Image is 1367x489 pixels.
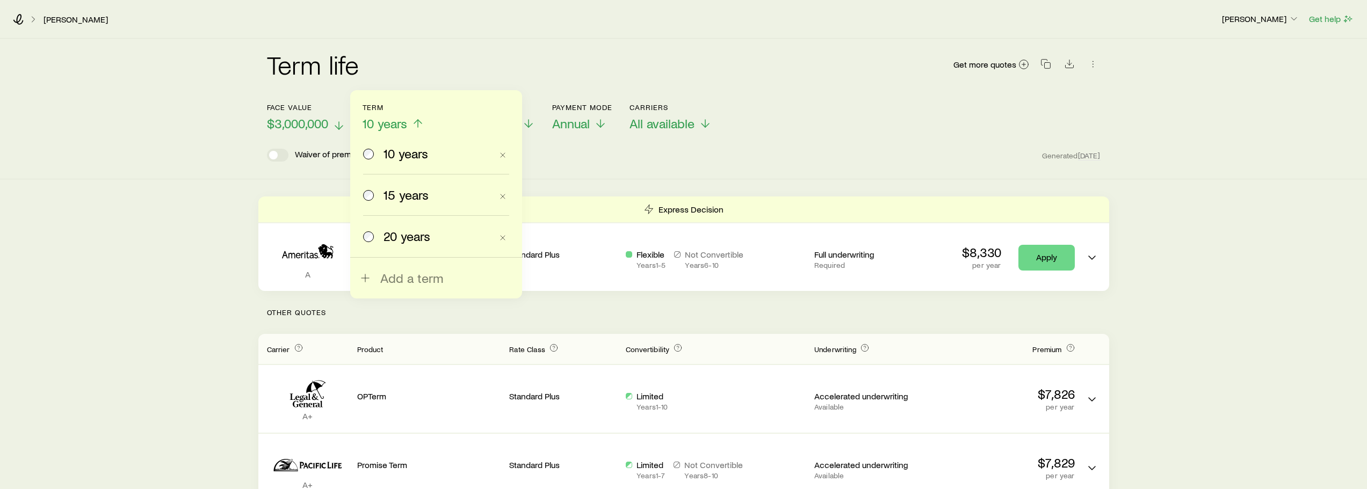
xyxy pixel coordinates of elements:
p: Years 1 - 5 [637,261,666,269]
p: per year [931,403,1075,411]
p: Limited [637,459,665,470]
button: CarriersAll available [630,103,712,132]
p: Standard Plus [509,249,617,260]
p: $8,330 [962,245,1001,260]
p: Standard Plus [509,459,617,470]
p: Years 6 - 10 [685,261,743,269]
p: per year [931,471,1075,480]
p: Available [814,403,922,411]
p: A [267,269,349,280]
h2: Term life [267,52,359,77]
span: Get more quotes [953,60,1016,69]
p: Required [814,261,922,269]
span: Convertibility [626,345,669,354]
p: Express Decision [659,204,724,215]
span: Carrier [267,345,290,354]
p: $7,829 [931,455,1075,470]
span: All available [630,116,695,131]
a: Download CSV [1062,61,1077,71]
p: Waiver of premium rider [295,149,383,162]
span: $3,000,000 [267,116,328,131]
p: OPTerm [357,391,501,402]
button: Payment ModeAnnual [552,103,613,132]
p: Accelerated underwriting [814,459,922,470]
p: A+ [267,411,349,421]
span: Annual [552,116,590,131]
span: Rate Class [509,345,545,354]
p: Face value [267,103,345,112]
p: Flexible [637,249,666,260]
p: Years 8 - 10 [684,471,743,480]
span: 10 years [363,116,407,131]
p: Term [363,103,424,112]
button: [PERSON_NAME] [1221,13,1300,26]
p: Carriers [630,103,712,112]
button: Term10 years [363,103,424,132]
button: Get help [1308,13,1354,25]
span: Underwriting [814,345,856,354]
p: Promise Term [357,459,501,470]
p: Payment Mode [552,103,613,112]
button: Face value$3,000,000 [267,103,345,132]
p: Available [814,471,922,480]
a: [PERSON_NAME] [43,14,109,25]
p: Limited [637,391,668,402]
p: Years 1 - 7 [637,471,665,480]
p: Standard Plus [509,391,617,402]
p: Years 1 - 10 [637,403,668,411]
p: [PERSON_NAME] [1222,13,1299,24]
div: Term quotes [258,196,1109,291]
span: [DATE] [1078,151,1101,160]
a: Apply [1018,245,1075,271]
p: Other Quotes [258,291,1109,334]
span: Product [357,345,384,354]
span: Generated [1042,151,1100,160]
span: Premium [1032,345,1061,354]
p: Not Convertible [685,249,743,260]
p: $7,826 [931,386,1075,402]
p: per year [962,261,1001,269]
p: Full underwriting [814,249,922,260]
a: Get more quotes [953,59,1030,71]
p: Accelerated underwriting [814,391,922,402]
p: Not Convertible [684,459,743,470]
